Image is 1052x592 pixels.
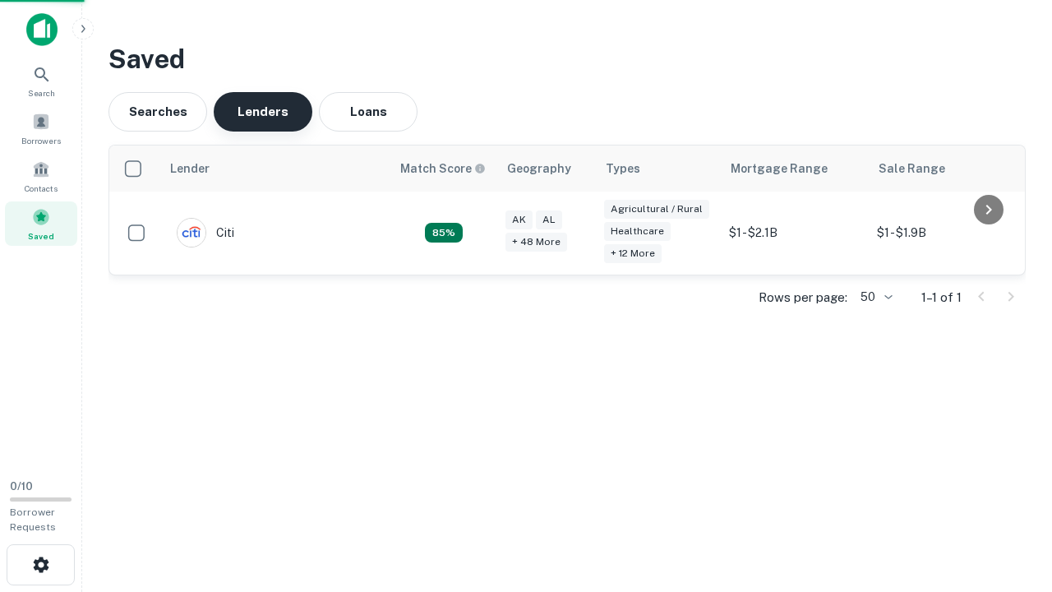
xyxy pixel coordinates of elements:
[28,86,55,99] span: Search
[606,159,640,178] div: Types
[28,229,54,243] span: Saved
[10,480,33,493] span: 0 / 10
[160,146,390,192] th: Lender
[25,182,58,195] span: Contacts
[390,146,497,192] th: Capitalize uses an advanced AI algorithm to match your search with the best lender. The match sco...
[5,106,77,150] a: Borrowers
[505,233,567,252] div: + 48 more
[177,218,234,247] div: Citi
[21,134,61,147] span: Borrowers
[721,192,869,275] td: $1 - $2.1B
[319,92,418,132] button: Loans
[108,92,207,132] button: Searches
[759,288,847,308] p: Rows per page:
[970,460,1052,539] iframe: Chat Widget
[596,146,721,192] th: Types
[869,192,1017,275] td: $1 - $1.9B
[721,146,869,192] th: Mortgage Range
[214,92,312,132] button: Lenders
[921,288,962,308] p: 1–1 of 1
[507,159,571,178] div: Geography
[26,13,58,46] img: capitalize-icon.png
[178,219,205,247] img: picture
[497,146,596,192] th: Geography
[731,159,828,178] div: Mortgage Range
[5,154,77,198] a: Contacts
[604,200,709,219] div: Agricultural / Rural
[869,146,1017,192] th: Sale Range
[400,160,482,178] h6: Match Score
[5,201,77,246] a: Saved
[604,222,671,241] div: Healthcare
[170,159,210,178] div: Lender
[10,506,56,533] span: Borrower Requests
[400,160,486,178] div: Capitalize uses an advanced AI algorithm to match your search with the best lender. The match sco...
[505,210,533,229] div: AK
[536,210,562,229] div: AL
[108,39,1026,79] h3: Saved
[879,159,945,178] div: Sale Range
[604,244,662,263] div: + 12 more
[854,285,895,309] div: 50
[5,58,77,103] a: Search
[425,223,463,243] div: Capitalize uses an advanced AI algorithm to match your search with the best lender. The match sco...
